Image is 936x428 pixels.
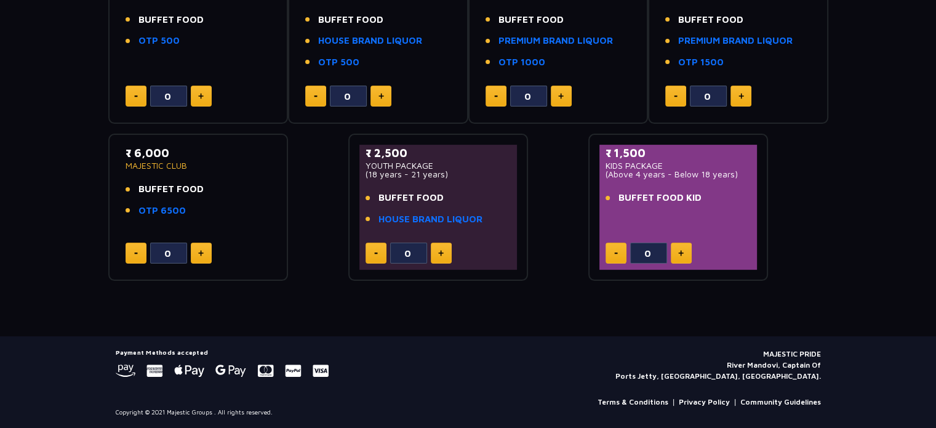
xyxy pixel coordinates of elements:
[134,252,138,254] img: minus
[126,161,271,170] p: MAJESTIC CLUB
[678,13,743,27] span: BUFFET FOOD
[498,55,545,70] a: OTP 1000
[366,145,511,161] p: ₹ 2,500
[138,13,204,27] span: BUFFET FOOD
[116,349,329,356] h5: Payment Methods accepted
[678,34,793,48] a: PREMIUM BRAND LIQUOR
[679,397,730,408] a: Privacy Policy
[614,252,618,254] img: minus
[606,170,751,179] p: (Above 4 years - Below 18 years)
[615,349,821,382] p: MAJESTIC PRIDE River Mandovi, Captain Of Ports Jetty, [GEOGRAPHIC_DATA], [GEOGRAPHIC_DATA].
[378,191,444,205] span: BUFFET FOOD
[494,95,498,97] img: minus
[138,182,204,196] span: BUFFET FOOD
[198,93,204,99] img: plus
[318,34,422,48] a: HOUSE BRAND LIQUOR
[314,95,318,97] img: minus
[606,161,751,170] p: KIDS PACKAGE
[366,170,511,179] p: (18 years - 21 years)
[738,93,744,99] img: plus
[498,34,613,48] a: PREMIUM BRAND LIQUOR
[678,55,724,70] a: OTP 1500
[138,34,180,48] a: OTP 500
[438,250,444,256] img: plus
[498,13,564,27] span: BUFFET FOOD
[374,252,378,254] img: minus
[678,250,684,256] img: plus
[198,250,204,256] img: plus
[606,145,751,161] p: ₹ 1,500
[674,95,678,97] img: minus
[618,191,702,205] span: BUFFET FOOD KID
[134,95,138,97] img: minus
[116,408,273,417] p: Copyright © 2021 Majestic Groups . All rights reserved.
[126,145,271,161] p: ₹ 6,000
[138,204,186,218] a: OTP 6500
[366,161,511,170] p: YOUTH PACKAGE
[378,212,482,227] a: HOUSE BRAND LIQUOR
[558,93,564,99] img: plus
[598,397,668,408] a: Terms & Conditions
[318,55,359,70] a: OTP 500
[378,93,384,99] img: plus
[318,13,383,27] span: BUFFET FOOD
[740,397,821,408] a: Community Guidelines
